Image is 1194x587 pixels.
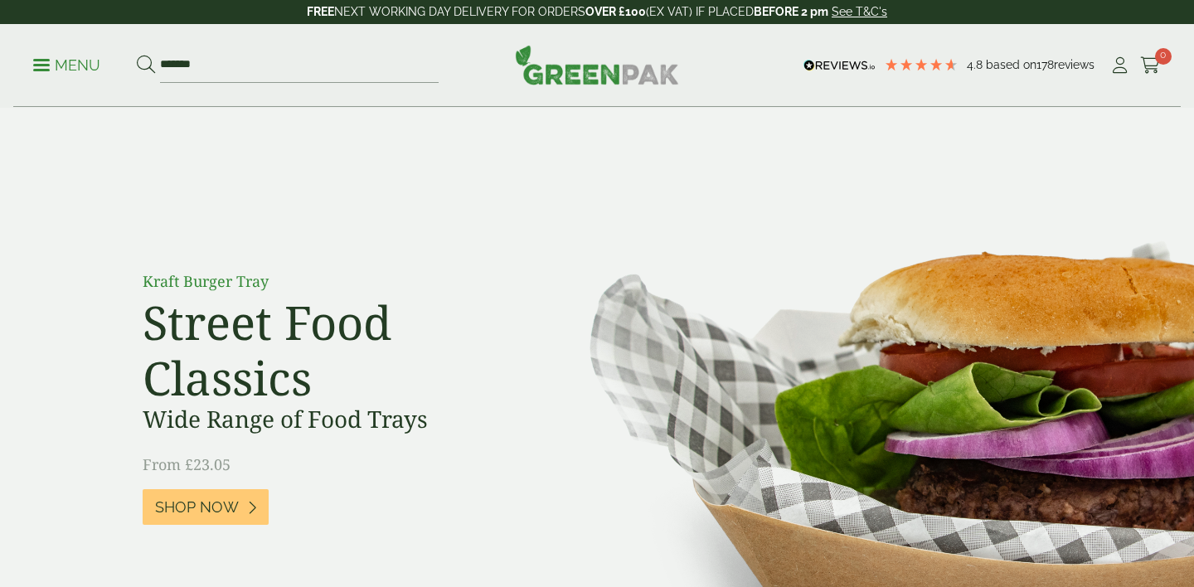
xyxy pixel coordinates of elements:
[33,56,100,75] p: Menu
[832,5,887,18] a: See T&C's
[143,454,231,474] span: From £23.05
[1036,58,1054,71] span: 178
[143,270,516,293] p: Kraft Burger Tray
[143,294,516,405] h2: Street Food Classics
[1140,53,1161,78] a: 0
[1054,58,1094,71] span: reviews
[884,57,959,72] div: 4.78 Stars
[307,5,334,18] strong: FREE
[1155,48,1172,65] span: 0
[986,58,1036,71] span: Based on
[143,489,269,525] a: Shop Now
[33,56,100,72] a: Menu
[585,5,646,18] strong: OVER £100
[155,498,239,517] span: Shop Now
[143,405,516,434] h3: Wide Range of Food Trays
[1140,57,1161,74] i: Cart
[967,58,986,71] span: 4.8
[803,60,876,71] img: REVIEWS.io
[1109,57,1130,74] i: My Account
[515,45,679,85] img: GreenPak Supplies
[754,5,828,18] strong: BEFORE 2 pm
